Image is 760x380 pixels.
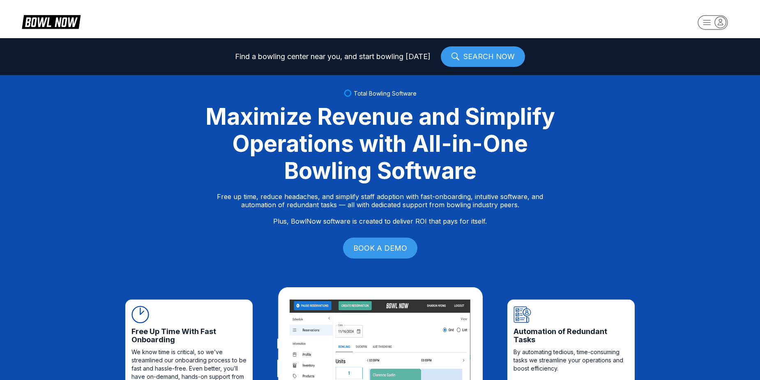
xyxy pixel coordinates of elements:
[514,327,629,344] span: Automation of Redundant Tasks
[235,53,431,61] span: Find a bowling center near you, and start bowling [DATE]
[217,192,543,225] p: Free up time, reduce headaches, and simplify staff adoption with fast-onboarding, intuitive softw...
[441,46,525,67] a: SEARCH NOW
[354,90,417,97] span: Total Bowling Software
[514,348,629,373] span: By automating tedious, time-consuming tasks we streamline your operations and boost efficiency.
[195,103,565,184] div: Maximize Revenue and Simplify Operations with All-in-One Bowling Software
[343,238,417,259] a: BOOK A DEMO
[131,327,246,344] span: Free Up Time With Fast Onboarding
